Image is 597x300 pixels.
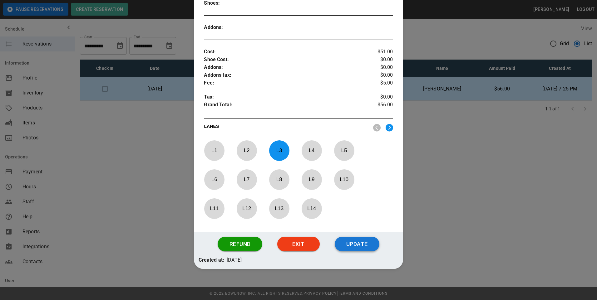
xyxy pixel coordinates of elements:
p: $0.00 [362,56,393,64]
p: LANES [204,123,368,132]
p: L 8 [269,172,289,187]
button: Update [335,237,379,252]
p: $0.00 [362,71,393,79]
p: L 14 [301,201,322,216]
p: Addons tax : [204,71,361,79]
p: L 12 [236,201,257,216]
p: $56.00 [362,101,393,110]
p: L 2 [236,143,257,158]
p: L 11 [204,201,224,216]
p: Cost : [204,48,361,56]
p: Addons : [204,24,251,31]
p: Addons : [204,64,361,71]
p: [DATE] [227,256,242,264]
p: L 1 [204,143,224,158]
img: right.svg [386,124,393,132]
p: Tax : [204,93,361,101]
p: L 4 [301,143,322,158]
p: L 3 [269,143,289,158]
p: L 13 [269,201,289,216]
p: Fee : [204,79,361,87]
p: L 10 [334,172,354,187]
p: Shoe Cost : [204,56,361,64]
p: Grand Total : [204,101,361,110]
p: Created at: [199,256,224,264]
p: L 5 [334,143,354,158]
p: $51.00 [362,48,393,56]
p: L 7 [236,172,257,187]
img: nav_left.svg [373,124,381,132]
p: $0.00 [362,64,393,71]
button: Exit [277,237,320,252]
p: L 6 [204,172,224,187]
button: Refund [218,237,262,252]
p: L 9 [301,172,322,187]
p: $0.00 [362,93,393,101]
p: $5.00 [362,79,393,87]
